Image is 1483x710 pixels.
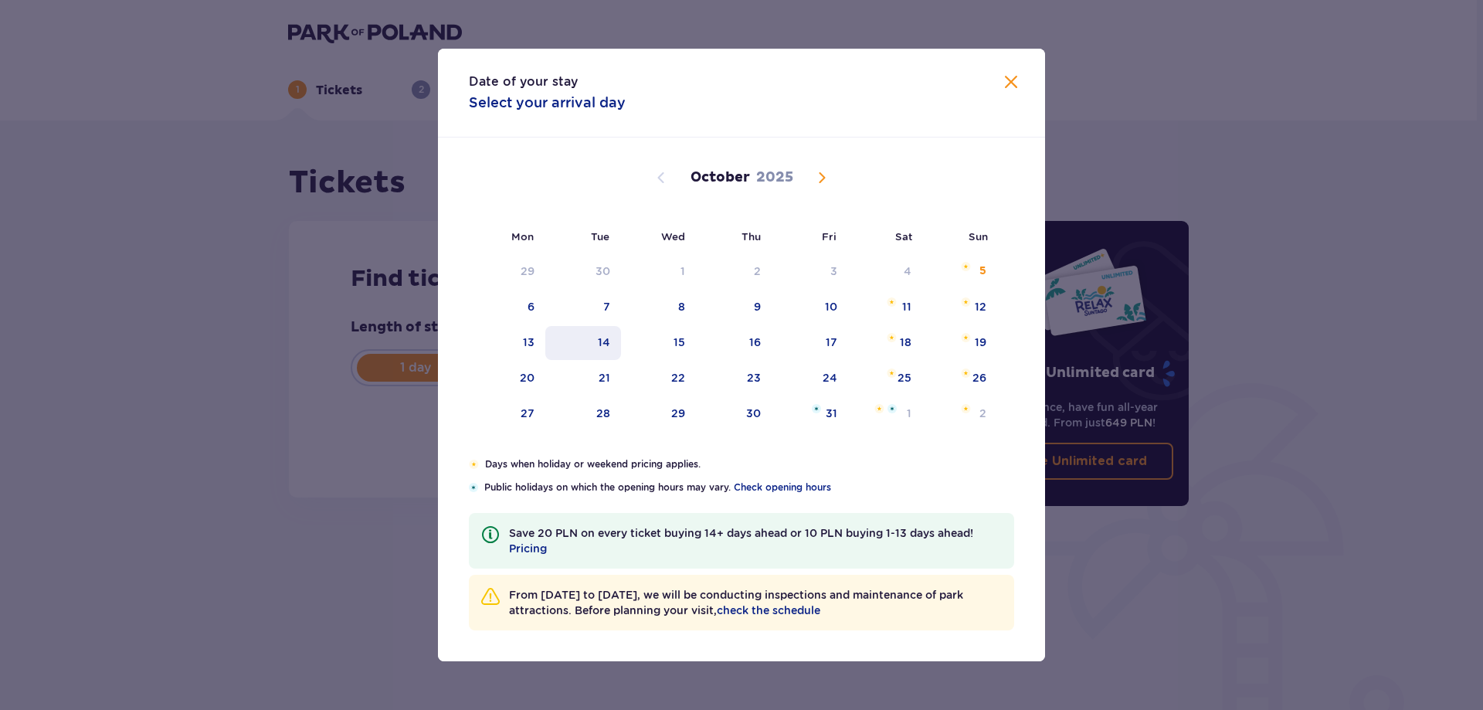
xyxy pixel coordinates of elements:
button: Next month [813,168,831,187]
td: Thursday, October 30, 2025 [696,397,772,431]
div: 17 [826,335,837,350]
div: 29 [671,406,685,421]
div: 7 [603,299,610,314]
p: 2025 [756,168,793,187]
img: Orange star [469,460,479,469]
img: Orange star [887,333,897,342]
p: Days when holiday or weekend pricing applies. [485,457,1014,471]
small: Sat [895,230,912,243]
td: Tuesday, October 7, 2025 [545,290,622,324]
p: From [DATE] to [DATE], we will be conducting inspections and maintenance of park attractions. Bef... [509,587,1002,618]
div: 9 [754,299,761,314]
td: Wednesday, October 8, 2025 [621,290,696,324]
td: Friday, October 17, 2025 [772,326,848,360]
td: Wednesday, October 22, 2025 [621,362,696,396]
div: 3 [830,263,837,279]
a: check the schedule [717,603,820,618]
td: Tuesday, October 28, 2025 [545,397,622,431]
small: Fri [822,230,837,243]
img: Orange star [874,404,884,413]
td: Thursday, October 23, 2025 [696,362,772,396]
td: Wednesday, October 29, 2025 [621,397,696,431]
div: 8 [678,299,685,314]
td: Thursday, October 9, 2025 [696,290,772,324]
td: Date not available. Tuesday, September 30, 2025 [545,255,622,289]
div: 11 [902,299,911,314]
button: Close [1002,73,1020,93]
small: Wed [661,230,685,243]
small: Sun [969,230,988,243]
td: Date not available. Thursday, October 2, 2025 [696,255,772,289]
td: Date not available. Monday, September 29, 2025 [469,255,545,289]
img: Orange star [961,333,971,342]
td: Monday, October 27, 2025 [469,397,545,431]
td: Saturday, October 11, 2025 [848,290,923,324]
td: Sunday, October 5, 2025 [922,255,997,289]
div: 28 [596,406,610,421]
p: Public holidays on which the opening hours may vary. [484,481,1014,494]
div: 1 [680,263,685,279]
img: Orange star [961,404,971,413]
td: Wednesday, October 15, 2025 [621,326,696,360]
div: 5 [979,263,986,279]
div: 30 [746,406,761,421]
div: 13 [523,335,534,350]
img: Orange star [887,369,897,378]
small: Mon [511,230,534,243]
div: 29 [521,263,534,279]
img: Orange star [961,369,971,378]
div: 27 [521,406,534,421]
button: Previous month [652,168,670,187]
td: Saturday, November 1, 2025 [848,397,923,431]
td: Date not available. Wednesday, October 1, 2025 [621,255,696,289]
img: Orange star [887,297,897,307]
div: 25 [898,370,911,386]
img: Blue star [812,404,821,413]
p: Select your arrival day [469,93,626,112]
div: 2 [979,406,986,421]
td: Saturday, October 25, 2025 [848,362,923,396]
a: Check opening hours [734,481,831,494]
td: Monday, October 6, 2025 [469,290,545,324]
td: Monday, October 20, 2025 [469,362,545,396]
img: Blue star [469,483,478,492]
div: 15 [674,335,685,350]
div: 31 [826,406,837,421]
img: Orange star [961,297,971,307]
p: October [691,168,750,187]
td: Friday, October 10, 2025 [772,290,848,324]
td: Date not available. Friday, October 3, 2025 [772,255,848,289]
div: 2 [754,263,761,279]
td: Date not available. Saturday, October 4, 2025 [848,255,923,289]
img: Orange star [961,262,971,271]
small: Thu [741,230,761,243]
td: Monday, October 13, 2025 [469,326,545,360]
small: Tue [591,230,609,243]
a: Pricing [509,541,547,556]
div: 20 [520,370,534,386]
div: 16 [749,335,761,350]
div: 14 [598,335,610,350]
td: Sunday, October 19, 2025 [922,326,997,360]
div: 4 [904,263,911,279]
div: 19 [975,335,986,350]
td: Thursday, October 16, 2025 [696,326,772,360]
td: Saturday, October 18, 2025 [848,326,923,360]
div: 22 [671,370,685,386]
div: 18 [900,335,911,350]
td: Friday, October 31, 2025 [772,397,848,431]
div: 10 [825,299,837,314]
div: 12 [975,299,986,314]
p: Save 20 PLN on every ticket buying 14+ days ahead or 10 PLN buying 1-13 days ahead! [509,525,1002,556]
td: Tuesday, October 14, 2025 [545,326,622,360]
div: 30 [596,263,610,279]
div: 21 [599,370,610,386]
td: Friday, October 24, 2025 [772,362,848,396]
div: 24 [823,370,837,386]
td: Tuesday, October 21, 2025 [545,362,622,396]
div: 26 [972,370,986,386]
p: Date of your stay [469,73,578,90]
td: Sunday, October 26, 2025 [922,362,997,396]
